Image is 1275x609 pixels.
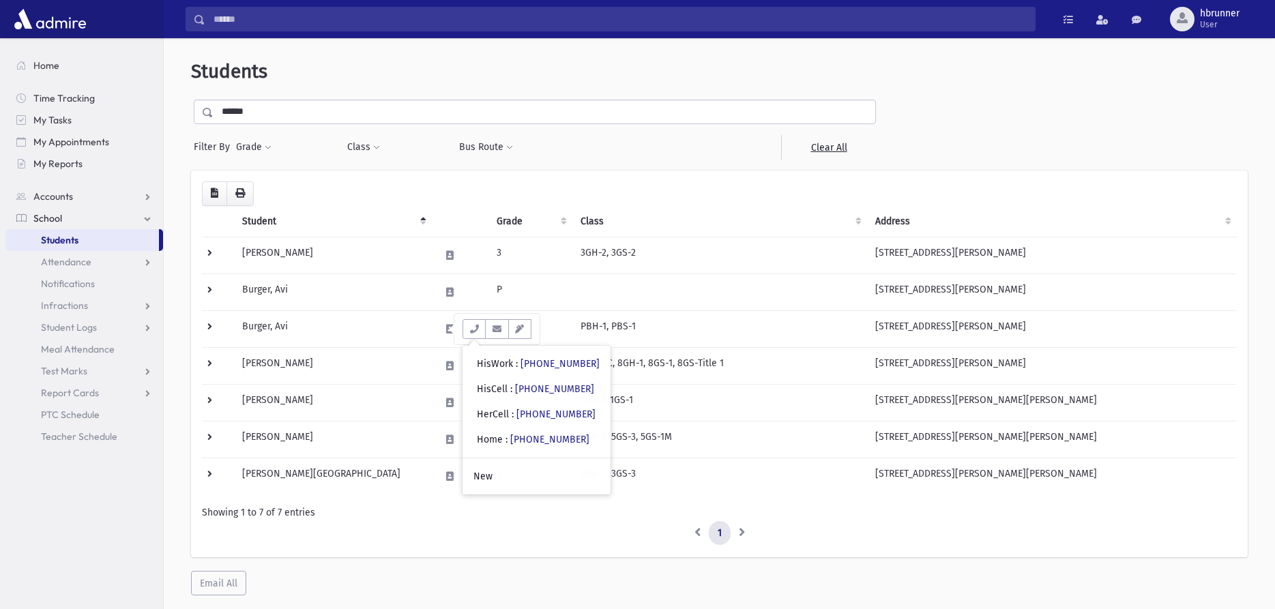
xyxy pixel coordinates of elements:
img: AdmirePro [11,5,89,33]
span: Notifications [41,278,95,290]
span: Student Logs [41,321,97,333]
div: HisWork [477,357,600,371]
span: Meal Attendance [41,343,115,355]
span: Filter By [194,140,235,154]
td: 8GH-LC, 8GH-1, 8GS-1, 8GS-Title 1 [572,347,866,384]
a: [PHONE_NUMBER] [516,409,596,420]
a: Accounts [5,185,163,207]
td: PBH-1, PBS-1 [572,310,866,347]
td: [STREET_ADDRESS][PERSON_NAME][PERSON_NAME] [867,384,1237,421]
span: Test Marks [41,365,87,377]
a: My Appointments [5,131,163,153]
td: 3GH-3, 3GS-3 [572,458,866,494]
td: [PERSON_NAME] [234,421,431,458]
td: [PERSON_NAME][GEOGRAPHIC_DATA] [234,458,431,494]
button: Print [226,181,254,206]
a: [PHONE_NUMBER] [521,358,600,370]
a: Clear All [781,135,876,160]
button: Bus Route [458,135,514,160]
span: School [33,212,62,224]
span: Infractions [41,299,88,312]
td: P [488,310,572,347]
a: Attendance [5,251,163,273]
a: Report Cards [5,382,163,404]
span: My Reports [33,158,83,170]
span: Students [191,60,267,83]
a: Time Tracking [5,87,163,109]
th: Student: activate to sort column descending [234,206,431,237]
a: Teacher Schedule [5,426,163,447]
td: [STREET_ADDRESS][PERSON_NAME] [867,347,1237,384]
a: My Reports [5,153,163,175]
div: Home [477,432,589,447]
td: [PERSON_NAME] [234,237,431,273]
td: [STREET_ADDRESS][PERSON_NAME] [867,273,1237,310]
a: Notifications [5,273,163,295]
span: PTC Schedule [41,409,100,421]
span: My Appointments [33,136,109,148]
a: My Tasks [5,109,163,131]
td: 3GH-2, 3GS-2 [572,237,866,273]
td: 3 [488,237,572,273]
a: 1 [709,521,731,546]
span: Time Tracking [33,92,95,104]
td: 5GH-3, 5GS-3, 5GS-1M [572,421,866,458]
span: Accounts [33,190,73,203]
th: Grade: activate to sort column ascending [488,206,572,237]
button: Class [347,135,381,160]
span: : [505,434,508,445]
a: Students [5,229,159,251]
span: Attendance [41,256,91,268]
span: hbrunner [1200,8,1240,19]
span: My Tasks [33,114,72,126]
td: [STREET_ADDRESS][PERSON_NAME][PERSON_NAME] [867,458,1237,494]
span: : [516,358,518,370]
td: [PERSON_NAME] [234,384,431,421]
td: [STREET_ADDRESS][PERSON_NAME] [867,310,1237,347]
a: PTC Schedule [5,404,163,426]
a: Test Marks [5,360,163,382]
button: Grade [235,135,272,160]
span: Home [33,59,59,72]
a: School [5,207,163,229]
button: Email All [191,571,246,595]
div: HisCell [477,382,594,396]
div: Showing 1 to 7 of 7 entries [202,505,1237,520]
span: Report Cards [41,387,99,399]
th: Class: activate to sort column ascending [572,206,866,237]
a: Student Logs [5,316,163,338]
td: 1GH-1, 1GS-1 [572,384,866,421]
button: CSV [202,181,227,206]
td: [PERSON_NAME] [234,347,431,384]
a: Infractions [5,295,163,316]
span: : [510,383,512,395]
td: Burger, Avi [234,310,431,347]
td: [STREET_ADDRESS][PERSON_NAME][PERSON_NAME] [867,421,1237,458]
td: Burger, Avi [234,273,431,310]
a: Home [5,55,163,76]
span: Teacher Schedule [41,430,117,443]
span: : [512,409,514,420]
td: [STREET_ADDRESS][PERSON_NAME] [867,237,1237,273]
input: Search [205,7,1035,31]
span: Students [41,234,78,246]
div: HerCell [477,407,596,421]
td: P [488,273,572,310]
span: User [1200,19,1240,30]
a: [PHONE_NUMBER] [510,434,589,445]
th: Address: activate to sort column ascending [867,206,1237,237]
a: New [463,464,611,489]
a: Meal Attendance [5,338,163,360]
button: Email Templates [508,319,531,339]
a: [PHONE_NUMBER] [515,383,594,395]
